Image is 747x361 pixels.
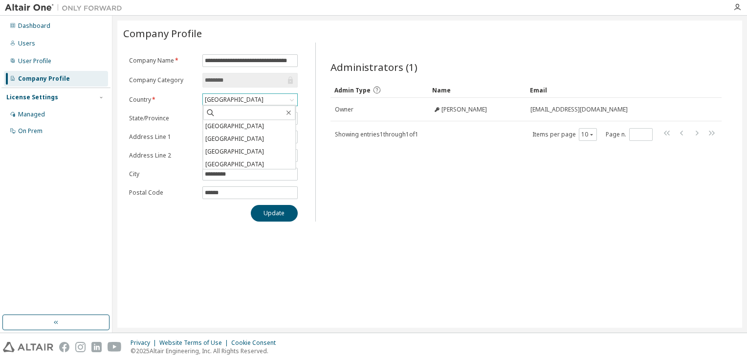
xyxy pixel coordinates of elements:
[530,82,694,98] div: Email
[203,133,295,145] li: [GEOGRAPHIC_DATA]
[91,342,102,352] img: linkedin.svg
[3,342,53,352] img: altair_logo.svg
[18,40,35,47] div: Users
[251,205,298,222] button: Update
[129,170,197,178] label: City
[203,94,265,105] div: [GEOGRAPHIC_DATA]
[18,75,70,83] div: Company Profile
[129,114,197,122] label: State/Province
[203,145,295,158] li: [GEOGRAPHIC_DATA]
[330,60,417,74] span: Administrators (1)
[129,133,197,141] label: Address Line 1
[532,128,597,141] span: Items per page
[530,106,628,113] span: [EMAIL_ADDRESS][DOMAIN_NAME]
[334,86,371,94] span: Admin Type
[203,120,295,133] li: [GEOGRAPHIC_DATA]
[18,111,45,118] div: Managed
[441,106,487,113] span: [PERSON_NAME]
[6,93,58,101] div: License Settings
[129,96,197,104] label: Country
[129,152,197,159] label: Address Line 2
[131,347,282,355] p: © 2025 Altair Engineering, Inc. All Rights Reserved.
[18,127,43,135] div: On Prem
[203,158,295,171] li: [GEOGRAPHIC_DATA]
[129,76,197,84] label: Company Category
[129,57,197,65] label: Company Name
[335,130,418,138] span: Showing entries 1 through 1 of 1
[159,339,231,347] div: Website Terms of Use
[129,189,197,197] label: Postal Code
[108,342,122,352] img: youtube.svg
[75,342,86,352] img: instagram.svg
[18,57,51,65] div: User Profile
[131,339,159,347] div: Privacy
[5,3,127,13] img: Altair One
[335,106,353,113] span: Owner
[123,26,202,40] span: Company Profile
[581,131,594,138] button: 10
[59,342,69,352] img: facebook.svg
[606,128,653,141] span: Page n.
[18,22,50,30] div: Dashboard
[203,94,297,106] div: [GEOGRAPHIC_DATA]
[432,82,522,98] div: Name
[231,339,282,347] div: Cookie Consent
